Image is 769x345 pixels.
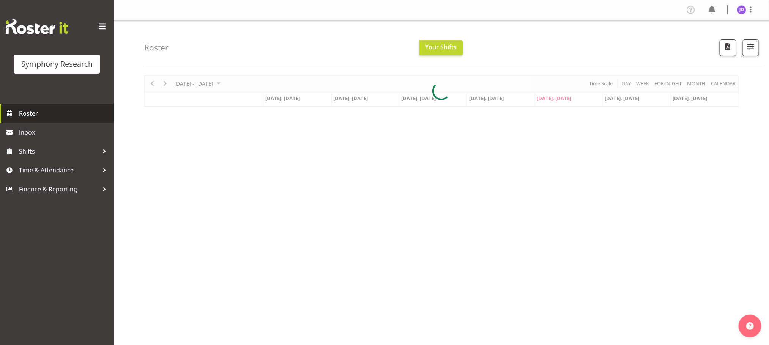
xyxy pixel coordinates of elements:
[19,146,99,157] span: Shifts
[425,43,457,51] span: Your Shifts
[737,5,746,14] img: jennifer-donovan1879.jpg
[742,39,759,56] button: Filter Shifts
[746,322,754,330] img: help-xxl-2.png
[19,165,99,176] span: Time & Attendance
[720,39,736,56] button: Download a PDF of the roster according to the set date range.
[19,108,110,119] span: Roster
[144,43,169,52] h4: Roster
[419,40,463,55] button: Your Shifts
[6,19,68,34] img: Rosterit website logo
[19,183,99,195] span: Finance & Reporting
[21,58,93,70] div: Symphony Research
[19,127,110,138] span: Inbox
